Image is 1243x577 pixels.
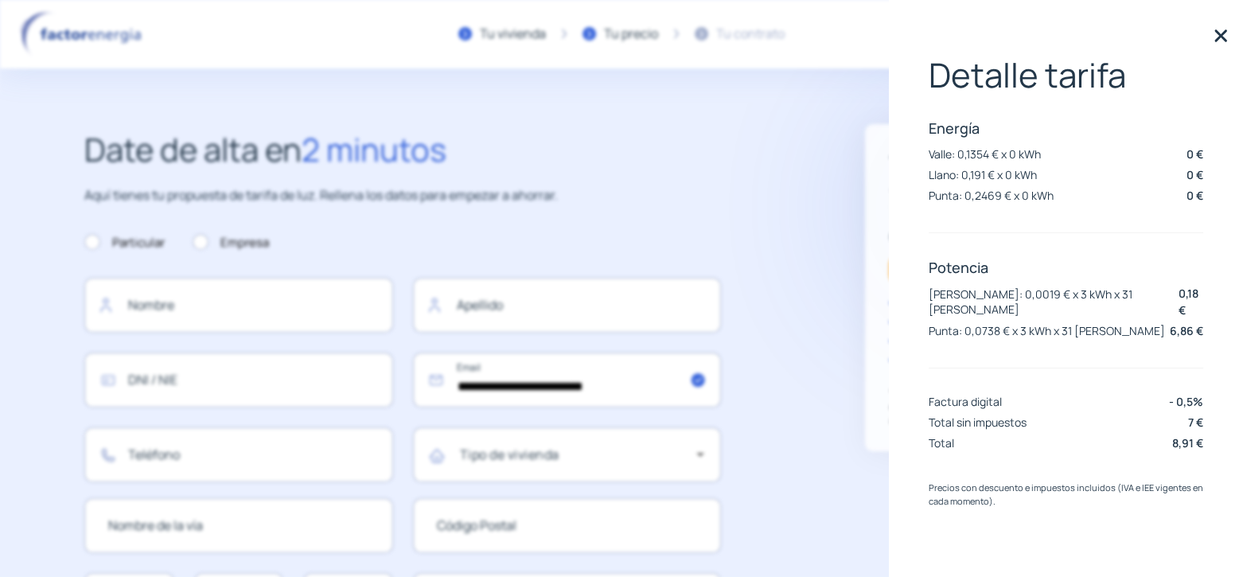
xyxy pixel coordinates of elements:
[302,127,446,171] span: 2 minutos
[193,233,269,252] label: Empresa
[1186,146,1203,162] p: 0 €
[929,394,1002,409] p: Factura digital
[84,185,721,206] p: Aquí tienes tu propuesta de tarifa de luz. Rellena los datos para empezar a ahorrar.
[1188,414,1203,431] p: 7 €
[84,233,165,252] label: Particular
[480,24,546,45] div: Tu vivienda
[929,481,1203,509] p: Precios con descuento e impuestos incluidos (IVA e IEE vigentes en cada momento).
[716,24,785,45] div: Tu contrato
[929,435,954,450] p: Total
[929,167,1037,182] p: Llano: 0,191 € x 0 kWh
[929,258,1203,277] p: Potencia
[1169,393,1203,410] p: - 0,5%
[1186,166,1203,183] p: 0 €
[929,415,1027,430] p: Total sin impuestos
[929,323,1165,338] p: Punta: 0,0738 € x 3 kWh x 31 [PERSON_NAME]
[460,446,559,463] mat-label: Tipo de vivienda
[1170,322,1203,339] p: 6,86 €
[1179,285,1203,318] p: 0,18 €
[604,24,658,45] div: Tu precio
[84,124,721,175] h2: Date de alta en
[929,287,1179,318] p: [PERSON_NAME]: 0,0019 € x 3 kWh x 31 [PERSON_NAME]
[929,56,1203,94] p: Detalle tarifa
[1172,435,1203,451] p: 8,91 €
[929,119,1203,138] p: Energía
[929,146,1041,162] p: Valle: 0,1354 € x 0 kWh
[16,11,151,57] img: logo factor
[1186,187,1203,204] p: 0 €
[929,188,1054,203] p: Punta: 0,2469 € x 0 kWh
